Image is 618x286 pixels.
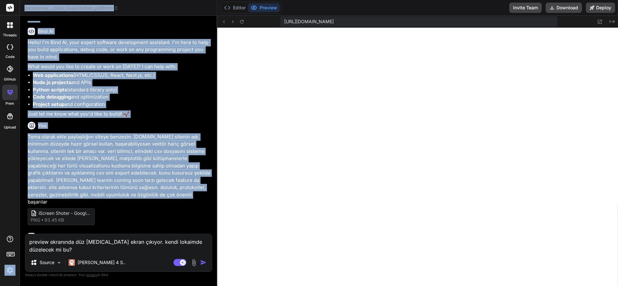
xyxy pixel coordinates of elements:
[33,101,211,108] li: and configuration
[78,259,126,266] p: [PERSON_NAME] 4 S..
[33,101,64,107] strong: Project setup
[190,259,198,266] img: attachment
[33,79,211,86] li: and APIs
[4,125,16,130] label: Upload
[33,72,73,78] strong: Web applications
[86,273,98,277] span: privacy
[4,77,16,82] label: GitHub
[200,259,207,266] img: icon
[69,259,75,266] img: Claude 4 Sonnet
[25,234,212,253] textarea: preview ekranında düz [MEDICAL_DATA] ekran çıkıyor. kendi lokaimde düzelecek mi bu?
[33,86,211,94] li: (standard library only)
[24,5,118,11] span: datasolves_-_data_visualization_platform
[33,72,211,79] li: (HTML/CSS/JS, React, Next.js, etc.)
[509,3,542,13] button: Invite Team
[33,93,211,101] li: and optimization
[5,265,15,276] img: settings
[38,233,53,240] h6: Bind AI
[221,3,248,12] button: Editor
[5,101,14,106] label: prem
[28,133,211,206] p: Tema olarak ekte paylaştığım siteye benzesin. [DOMAIN_NAME] sitenin adı. minimum düzeyde hazır gö...
[28,110,211,118] p: Just let me know what you'd like to build! 🚀
[40,259,54,266] p: Source
[38,28,53,34] h6: Bind AI
[33,94,71,100] strong: Code debugging
[3,33,17,38] label: threads
[28,63,211,71] p: What would you like to create or work on [DATE]? I can help with:
[5,54,14,60] label: code
[28,39,211,61] p: Hello! I'm Bind AI, your expert software development assistant. I'm here to help you build applic...
[284,18,334,25] span: [URL][DOMAIN_NAME]
[586,3,615,13] button: Deploy
[56,260,62,265] img: Pick Models
[38,122,47,129] h6: You
[33,87,67,93] strong: Python scripts
[39,210,90,217] span: iScreen Shoter - Google Chrome - 250907143120
[248,3,280,12] button: Preview
[44,217,64,223] span: 93.45 KB
[33,79,71,85] strong: Node.js projects
[25,272,212,278] p: Always double-check its answers. Your in Bind
[546,3,582,13] button: Download
[31,217,40,223] span: png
